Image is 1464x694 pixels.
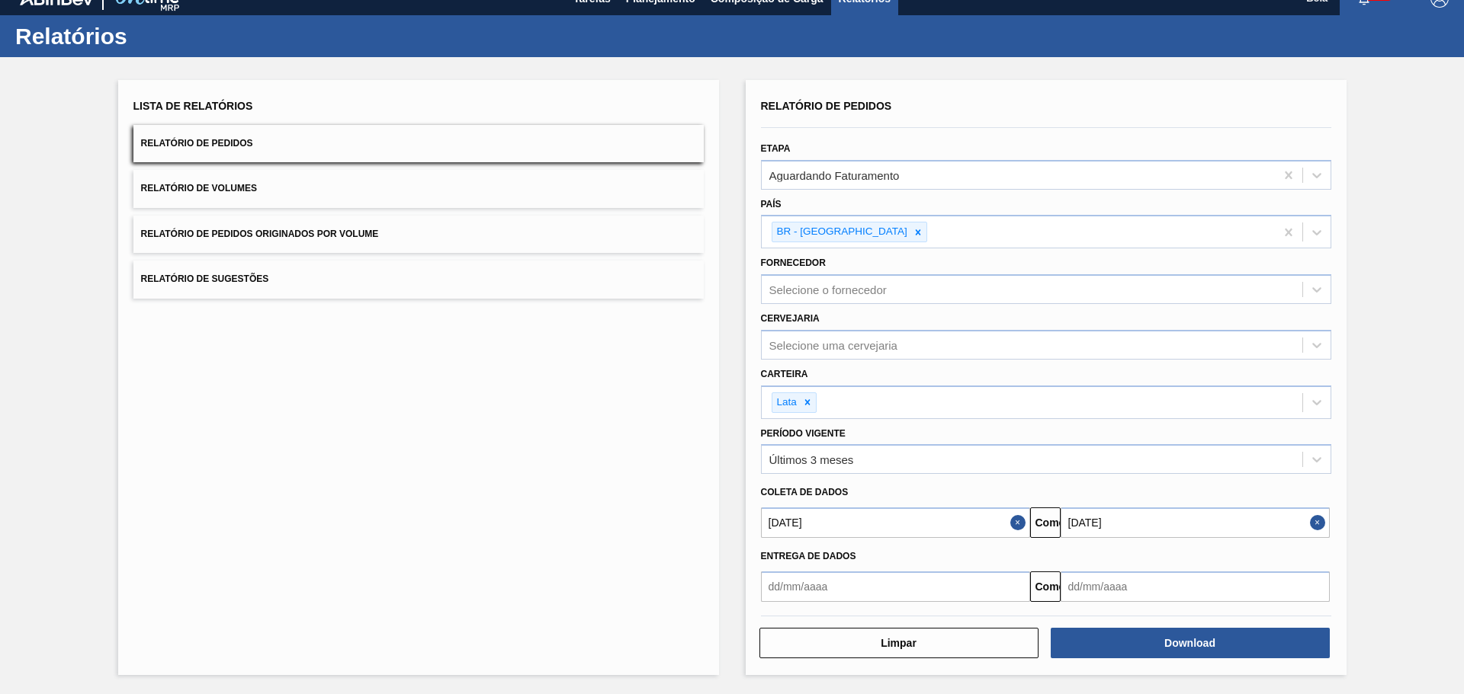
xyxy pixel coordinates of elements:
input: dd/mm/aaaa [1061,507,1330,538]
font: Limpar [881,637,917,649]
font: Cervejaria [761,313,820,324]
font: Coleta de dados [761,487,849,497]
button: Comeu [1030,571,1061,602]
input: dd/mm/aaaa [761,571,1030,602]
font: Relatório de Volumes [141,184,257,194]
font: Relatório de Pedidos Originados por Volume [141,229,379,239]
button: Close [1310,507,1330,538]
font: Selecione o fornecedor [769,283,887,296]
input: dd/mm/aaaa [1061,571,1330,602]
font: Selecione uma cervejaria [769,338,897,351]
button: Relatório de Pedidos Originados por Volume [133,216,704,253]
button: Relatório de Pedidos [133,125,704,162]
font: Comeu [1035,517,1071,529]
font: Lata [777,396,797,408]
font: Etapa [761,143,791,154]
font: Comeu [1035,580,1071,593]
font: Carteira [761,369,808,379]
font: Relatório de Pedidos [761,100,892,112]
font: Fornecedor [761,257,826,268]
font: Entrega de dados [761,551,856,561]
button: Fechar [1010,507,1030,538]
font: Relatórios [15,24,127,49]
button: Comeu [1030,507,1061,538]
button: Relatório de Volumes [133,170,704,207]
font: Aguardando Faturamento [769,168,900,181]
button: Limpar [759,628,1039,658]
font: País [761,199,782,209]
input: dd/mm/aaaa [761,507,1030,538]
button: Download [1051,628,1330,658]
font: Relatório de Pedidos [141,138,253,149]
font: BR - [GEOGRAPHIC_DATA] [777,225,907,237]
font: Lista de Relatórios [133,100,253,112]
font: Período Vigente [761,428,846,439]
font: Download [1164,637,1215,649]
font: Últimos 3 meses [769,453,854,466]
font: Relatório de Sugestões [141,274,269,285]
button: Relatório de Sugestões [133,261,704,298]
